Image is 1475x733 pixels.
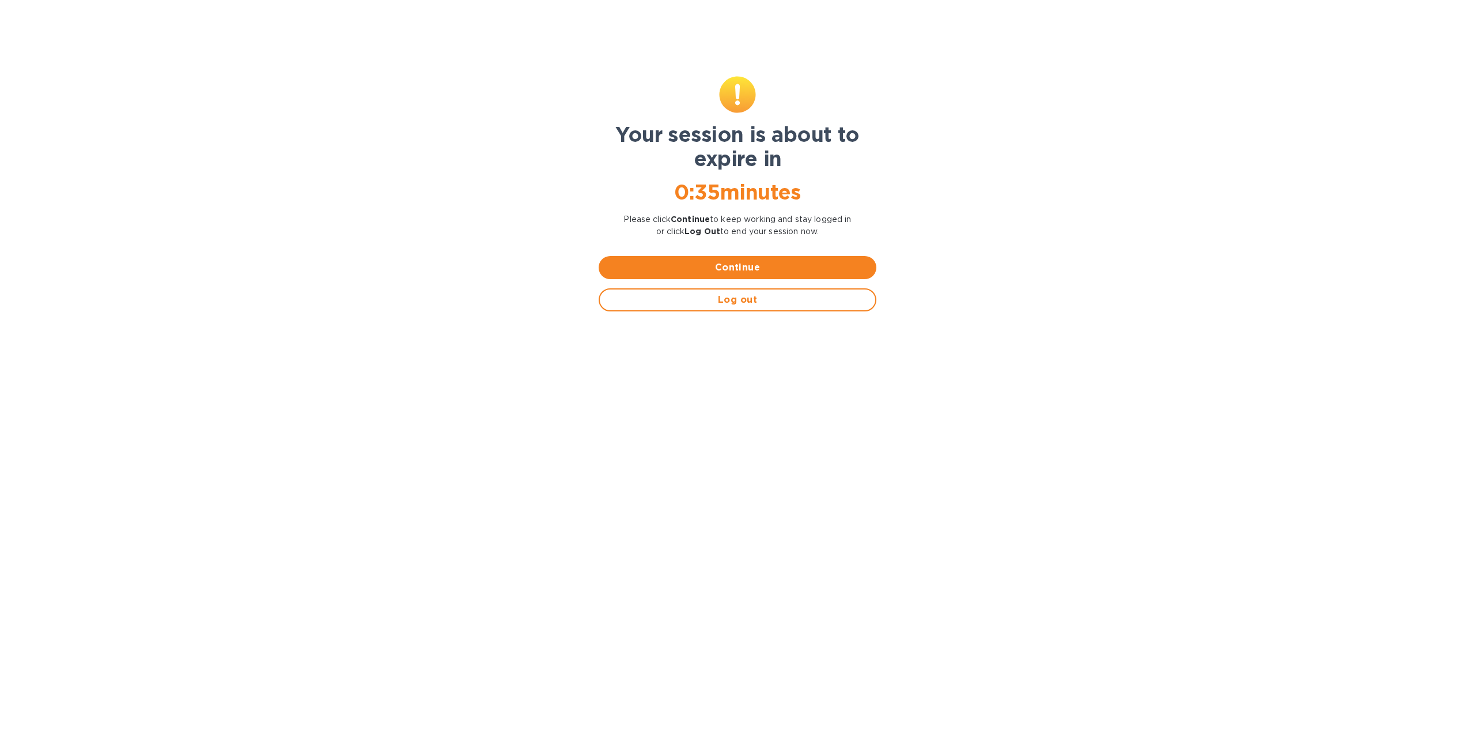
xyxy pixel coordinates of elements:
[599,213,876,238] p: Please click to keep working and stay logged in or click to end your session now.
[599,180,876,204] h1: 0 : 35 minutes
[599,288,876,311] button: Log out
[684,227,720,236] b: Log Out
[608,261,867,275] span: Continue
[599,256,876,279] button: Continue
[609,293,866,307] span: Log out
[599,122,876,171] h1: Your session is about to expire in
[671,215,710,224] b: Continue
